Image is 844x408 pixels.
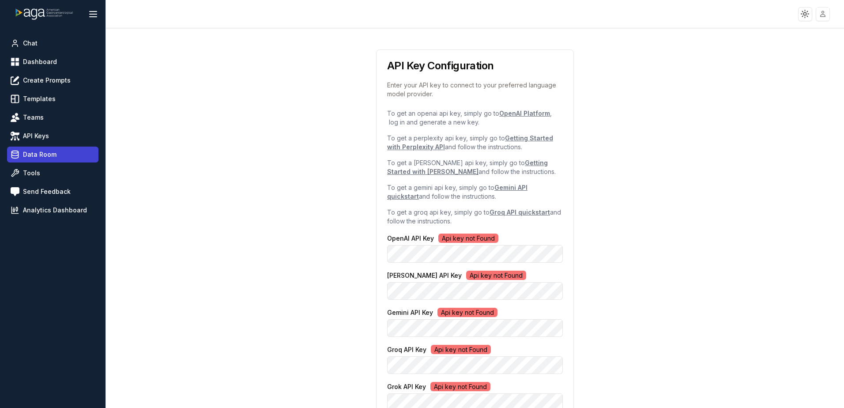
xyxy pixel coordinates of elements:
a: Groq API quickstart [490,208,550,216]
a: OpenAI Platform [499,110,550,117]
span: Data Room [23,150,57,159]
span: Api key not Found [437,308,497,317]
label: OpenAI API Key [387,234,434,242]
span: Analytics Dashboard [23,206,87,215]
img: feedback [11,187,19,196]
a: Create Prompts [7,72,98,88]
p: To get a [PERSON_NAME] api key, simply go to and follow the instructions. [387,159,563,176]
p: To get a gemini api key, simply go to and follow the instructions. [387,183,563,201]
label: Grok API Key [387,383,426,390]
label: Gemini API Key [387,309,433,316]
span: Api key not Found [430,382,490,391]
span: Create Prompts [23,76,71,85]
a: API Keys [7,128,98,144]
span: Templates [23,94,56,103]
a: Tools [7,165,98,181]
a: Templates [7,91,98,107]
label: Groq API Key [387,346,426,353]
a: Send Feedback [7,184,98,200]
a: Analytics Dashboard [7,202,98,218]
a: Teams [7,110,98,125]
p: To get a perplexity api key, simply go to and follow the instructions. [387,134,563,151]
span: API Keys [23,132,49,140]
label: [PERSON_NAME] API Key [387,272,462,279]
span: Api key not Found [431,345,491,354]
span: Api key not Found [466,271,526,280]
h3: API Key Configuration [387,60,563,71]
p: To get an openai api key, simply go to , log in and generate a new key. [387,109,563,127]
a: Dashboard [7,54,98,70]
a: Chat [7,35,98,51]
p: Enter your API key to connect to your preferred language model provider. [387,81,563,98]
span: Teams [23,113,44,122]
span: Tools [23,169,40,178]
span: Api key not Found [438,234,498,243]
img: placeholder-user.jpg [817,8,829,20]
span: Dashboard [23,57,57,66]
p: To get a groq api key, simply go to and follow the instructions. [387,208,563,226]
a: Data Room [7,147,98,162]
span: Chat [23,39,38,48]
span: Send Feedback [23,187,71,196]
